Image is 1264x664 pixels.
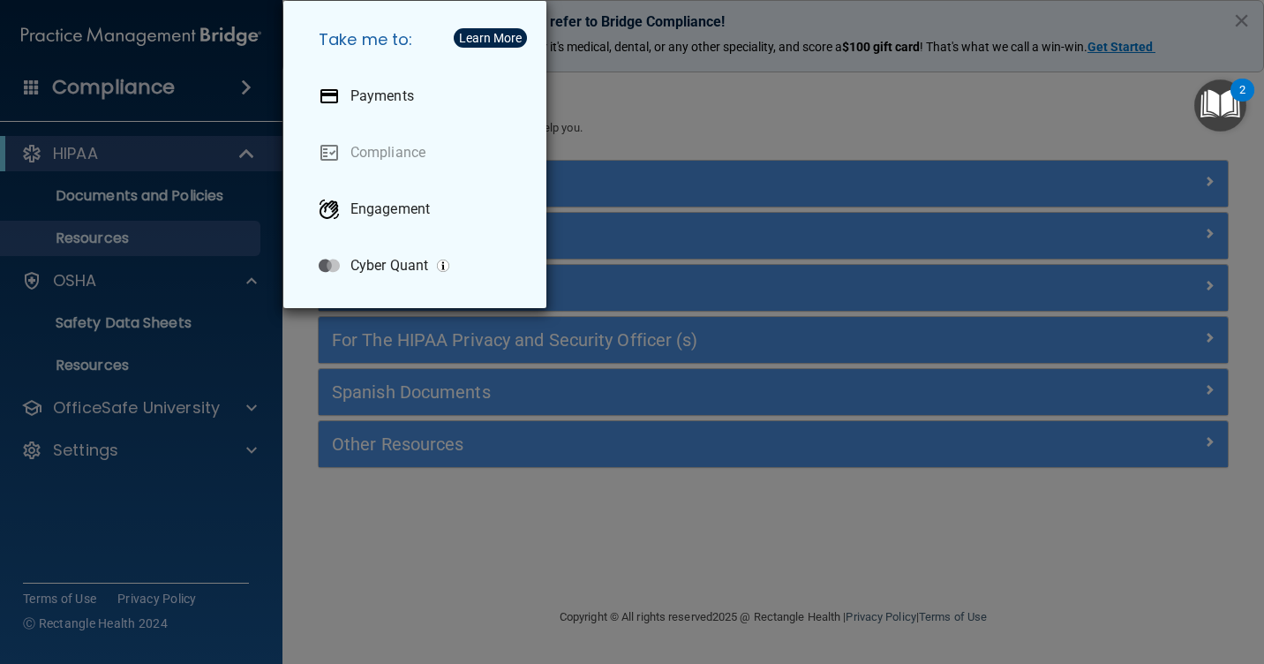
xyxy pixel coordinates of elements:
p: Cyber Quant [350,257,428,275]
button: Open Resource Center, 2 new notifications [1194,79,1246,132]
p: Payments [350,87,414,105]
a: Engagement [305,185,532,234]
a: Payments [305,72,532,121]
div: Learn More [459,32,522,44]
button: Learn More [454,28,527,48]
a: Compliance [305,128,532,177]
a: Cyber Quant [305,241,532,290]
h5: Take me to: [305,15,532,64]
p: Engagement [350,200,430,218]
div: 2 [1239,90,1245,113]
